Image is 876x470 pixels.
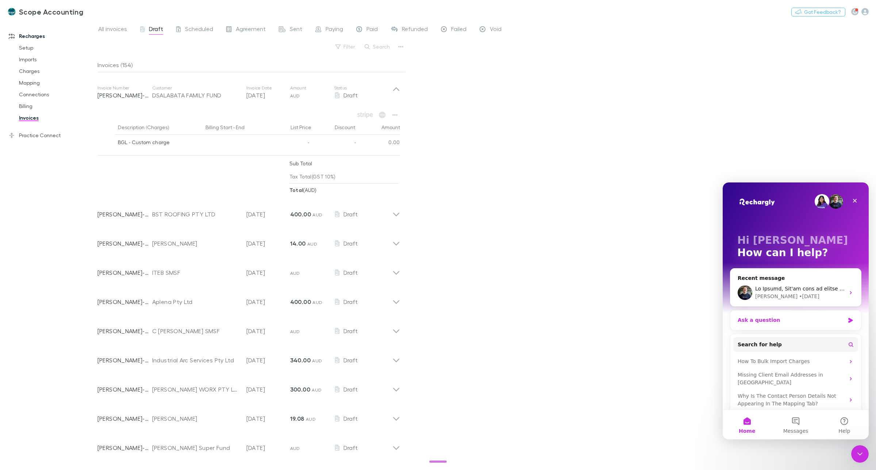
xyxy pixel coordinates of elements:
[290,329,300,334] span: AUD
[152,356,239,365] div: Industrial Arc Services Pty Ltd
[98,25,127,35] span: All invoices
[246,297,290,306] p: [DATE]
[290,298,311,305] strong: 400.00
[152,385,239,394] div: [PERSON_NAME] WORX PTY LTD
[12,100,103,112] a: Billing
[152,414,239,423] div: [PERSON_NAME]
[289,170,336,183] p: Tax Total (GST 10%)
[92,78,406,107] div: Invoice Number[PERSON_NAME]-0456CustomerDSALABATA FAMILY FUNDInvoice Date[DATE]Amount AUDStatusDraft
[307,241,317,247] span: AUD
[152,91,239,100] div: DSALABATA FAMILY FUND
[92,284,406,313] div: [PERSON_NAME]-0040Aplena Pty Ltd[DATE]400.00 AUDDraft
[451,25,466,35] span: Failed
[7,7,16,16] img: Scope Accounting's Logo
[312,358,322,363] span: AUD
[343,327,358,334] span: Draft
[97,327,152,335] p: [PERSON_NAME]-0451
[92,430,406,459] div: [PERSON_NAME]-0480[PERSON_NAME] Super Fund[DATE] AUDDraft
[402,25,428,35] span: Refunded
[92,313,406,343] div: [PERSON_NAME]-0451C [PERSON_NAME] SMSF[DATE] AUDDraft
[312,300,322,305] span: AUD
[246,91,290,100] p: [DATE]
[1,130,103,141] a: Practice Connect
[246,85,290,91] p: Invoice Date
[92,343,406,372] div: [PERSON_NAME]-0189Industrial Arc Services Pty Ltd[DATE]340.00 AUDDraft
[12,112,103,124] a: Invoices
[92,197,406,226] div: [PERSON_NAME]-0042BST ROOFING PTY LTD[DATE]400.00 AUDDraft
[356,135,400,152] div: 0.00
[343,298,358,305] span: Draft
[97,268,152,277] p: [PERSON_NAME]-0424
[343,444,358,451] span: Draft
[246,414,290,423] p: [DATE]
[246,443,290,452] p: [DATE]
[97,91,152,100] p: [PERSON_NAME]-0456
[92,372,406,401] div: [PERSON_NAME]-0135[PERSON_NAME] WORX PTY LTD[DATE]300.00 AUDDraft
[312,135,356,152] div: -
[12,54,103,65] a: Imports
[97,385,152,394] p: [PERSON_NAME]-0135
[791,8,845,16] button: Got Feedback?
[246,356,290,365] p: [DATE]
[290,270,300,276] span: AUD
[290,240,306,247] strong: 14.00
[97,239,152,248] p: [PERSON_NAME]-0240
[343,211,358,217] span: Draft
[289,184,316,197] p: ( AUD )
[152,297,239,306] div: Aplena Pty Ltd
[97,356,152,365] p: [PERSON_NAME]-0189
[92,226,406,255] div: [PERSON_NAME]-0240[PERSON_NAME][DATE]14.00 AUDDraft
[246,210,290,219] p: [DATE]
[343,386,358,393] span: Draft
[290,85,334,91] p: Amount
[97,210,152,219] p: [PERSON_NAME]-0042
[97,443,152,452] p: [PERSON_NAME]-0480
[19,7,83,16] h3: Scope Accounting
[332,42,360,51] button: Filter
[490,25,502,35] span: Void
[306,416,316,422] span: AUD
[290,415,304,422] strong: 19.08
[3,3,88,20] a: Scope Accounting
[366,25,378,35] span: Paid
[246,268,290,277] p: [DATE]
[12,65,103,77] a: Charges
[326,25,343,35] span: Paying
[290,357,311,364] strong: 340.00
[343,415,358,422] span: Draft
[377,110,388,120] span: Available when invoice is finalised
[12,89,103,100] a: Connections
[312,387,322,393] span: AUD
[851,445,869,463] iframe: Intercom live chat
[92,401,406,430] div: [PERSON_NAME]-0388[PERSON_NAME][DATE]19.08 AUDDraft
[343,269,358,276] span: Draft
[290,446,300,451] span: AUD
[152,239,239,248] div: [PERSON_NAME]
[361,42,394,51] button: Search
[97,414,152,423] p: [PERSON_NAME]-0388
[149,25,163,35] span: Draft
[312,212,322,217] span: AUD
[236,25,266,35] span: Agreement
